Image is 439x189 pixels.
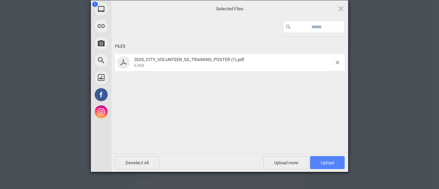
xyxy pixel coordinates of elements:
span: Upload more [263,156,309,169]
div: My Device [91,0,173,17]
div: Facebook [91,86,173,103]
span: 2025_CITY_VOLUNTEER_SS_TRAINING_POSTER (1).pdf [132,57,336,68]
span: Upload [310,156,345,169]
span: Deselect All [115,156,159,169]
span: 2025_CITY_VOLUNTEER_SS_TRAINING_POSTER (1).pdf [134,57,244,62]
span: Upload [321,160,334,165]
span: Selected Files [161,5,298,12]
div: Web Search [91,52,173,69]
div: Files [115,40,345,53]
div: Unsplash [91,69,173,86]
span: 63KB [134,63,144,68]
div: Link (URL) [91,17,173,35]
div: Take Photo [91,35,173,52]
div: Instagram [91,103,173,120]
span: Click here or hit ESC to close picker [337,5,345,12]
span: 1 [92,2,98,7]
